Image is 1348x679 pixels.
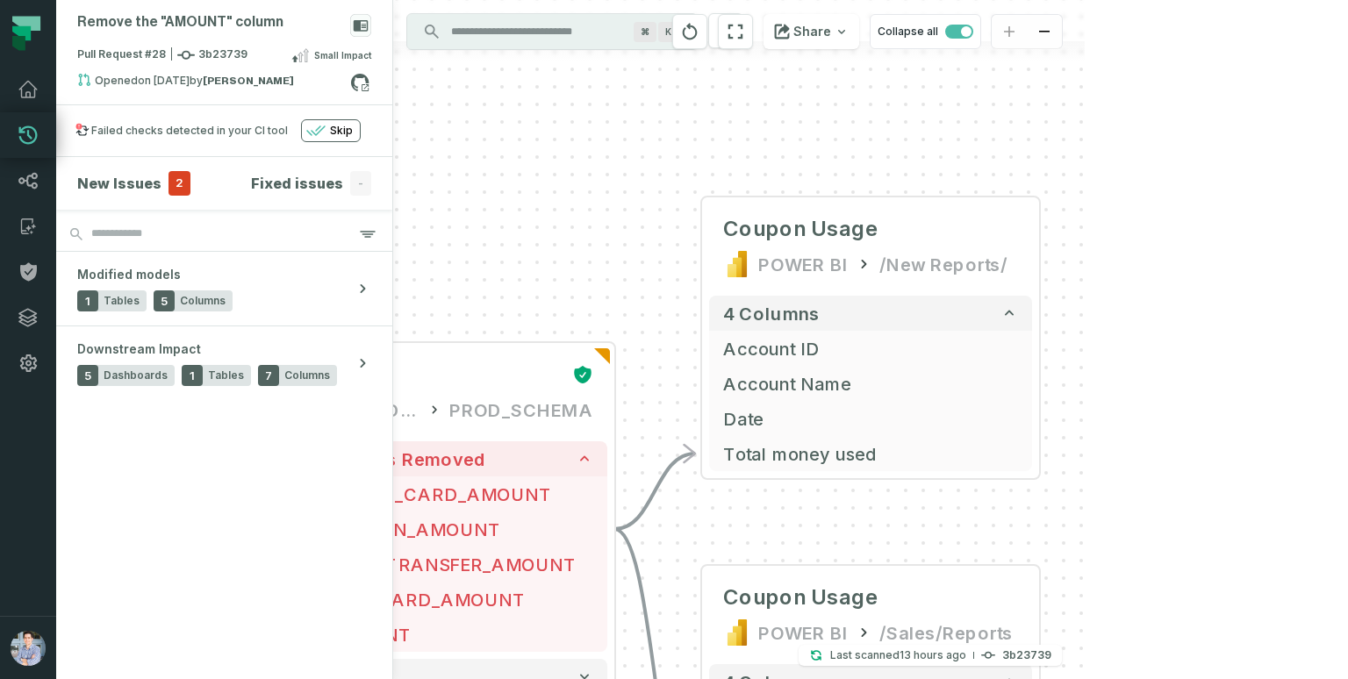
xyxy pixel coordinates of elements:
[284,582,607,617] button: GIFT_CARD_AMOUNT
[284,547,607,582] button: BANK_TRANSFER_AMOUNT
[91,124,288,138] div: Failed checks detected in your CI tool
[723,583,879,611] span: Coupon Usage
[77,266,181,283] span: Modified models
[870,14,981,49] button: Collapse all
[1002,650,1051,661] h4: 3b23739
[449,396,593,424] div: PROD_SCHEMA
[723,370,1018,397] span: Account Name
[326,586,593,612] span: GIFT_CARD_AMOUNT
[104,294,140,308] span: Tables
[77,290,98,311] span: 1
[56,252,392,325] button: Modified models1Tables5Columns
[284,511,607,547] button: COUPON_AMOUNT
[104,368,168,382] span: Dashboards
[284,476,607,511] button: CREDIT_CARD_AMOUNT
[723,335,1018,361] span: Account ID
[326,551,593,577] span: BANK_TRANSFER_AMOUNT
[77,340,201,358] span: Downstream Impact
[758,250,848,278] div: POWER BI
[758,618,848,647] div: POWER BI
[326,481,593,507] span: CREDIT_CARD_AMOUNT
[348,71,371,94] a: View on github
[77,365,98,386] span: 5
[11,631,46,666] img: avatar of Alon Nafta
[77,73,350,94] div: Opened by
[350,171,371,196] span: -
[208,368,244,382] span: Tables
[326,516,593,542] span: COUPON_AMOUNT
[565,364,593,385] div: Certified
[203,75,294,86] strong: Barak Fargoun (fargoun)
[709,331,1032,366] button: Account ID
[709,436,1032,471] button: Total money used
[723,440,1018,467] span: Total money used
[284,617,607,652] button: AMOUNT
[168,171,190,196] span: 2
[251,173,343,194] h4: Fixed issues
[723,215,879,243] span: Coupon Usage
[301,119,361,142] button: Skip
[634,22,656,42] span: Press ⌘ + K to focus the search bar
[284,368,330,382] span: Columns
[182,365,203,386] span: 1
[77,46,247,64] span: Pull Request #28 3b23739
[180,294,226,308] span: Columns
[614,454,695,529] g: Edge from 0dd85c77dd217d0afb16c7d4fb3eff19 to 9d59a788612dc060523a8f5939ba2e14
[326,621,593,647] span: AMOUNT
[77,171,371,196] button: New Issues2Fixed issues-
[799,645,1062,666] button: Last scanned[DATE] 2:23:31 AM3b23739
[830,647,966,664] p: Last scanned
[879,250,1007,278] div: /New Reports/
[77,14,283,31] div: Remove the "AMOUNT" column
[314,48,371,62] span: Small Impact
[154,290,175,311] span: 5
[56,326,392,400] button: Downstream Impact5Dashboards1Tables7Columns
[764,14,859,49] button: Share
[723,405,1018,432] span: Date
[138,74,190,87] relative-time: Mar 10, 2025, 9:00 PM GMT
[330,124,353,138] span: Skip
[879,618,1013,647] div: /Sales/Reports
[709,401,1032,436] button: Date
[709,366,1032,401] button: Account Name
[1027,15,1062,49] button: zoom out
[258,365,279,386] span: 7
[77,173,161,194] h4: New Issues
[900,648,966,661] relative-time: Oct 9, 2025, 2:23 AM GMT+1
[723,303,820,324] span: 4 columns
